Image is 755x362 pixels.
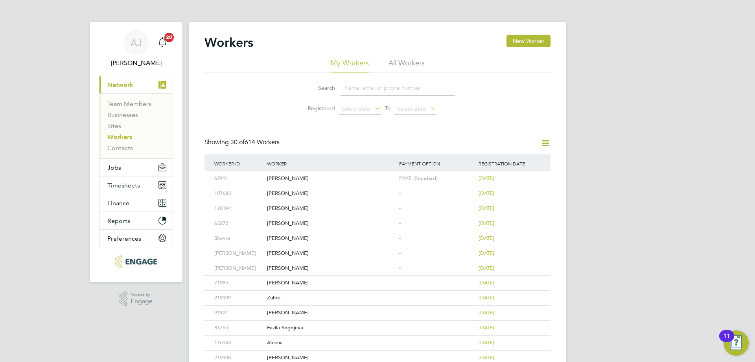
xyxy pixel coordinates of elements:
[107,122,121,130] a: Sites
[212,305,543,312] a: 91921[PERSON_NAME]-[DATE]
[479,220,494,226] span: [DATE]
[397,306,477,320] div: -
[331,58,369,72] li: My Workers
[265,276,397,290] div: [PERSON_NAME]
[397,336,477,350] div: -
[107,199,129,207] span: Finance
[479,279,494,286] span: [DATE]
[212,246,265,261] div: [PERSON_NAME]
[212,336,265,350] div: 116943
[212,154,265,173] div: Worker ID
[479,354,494,361] span: [DATE]
[212,171,543,178] a: 67911[PERSON_NAME]PAYE (Standard)[DATE]
[212,320,543,327] a: 83765Fazila Sogojeva-[DATE]
[131,298,153,305] span: Engage
[342,105,370,112] span: Select date
[479,324,494,331] span: [DATE]
[99,93,173,158] div: Network
[107,182,140,189] span: Timesheets
[265,291,397,305] div: Zuhre
[479,250,494,256] span: [DATE]
[397,321,477,335] div: -
[212,186,543,193] a: 107683[PERSON_NAME]-[DATE]
[265,186,397,201] div: [PERSON_NAME]
[164,33,174,42] span: 20
[397,154,477,173] div: Payment Option
[389,58,425,72] li: All Workers
[723,336,730,346] div: 11
[397,231,477,246] div: -
[212,321,265,335] div: 83765
[212,201,265,216] div: 126194
[212,291,265,305] div: 219909
[230,138,280,146] span: 614 Workers
[265,336,397,350] div: Aleena
[212,231,265,246] div: Shoyra
[383,103,393,113] span: To
[265,231,397,246] div: [PERSON_NAME]
[99,159,173,176] button: Jobs
[107,144,133,152] a: Contacts
[724,330,749,356] button: Open Resource Center, 11 new notifications
[204,138,281,147] div: Showing
[115,255,157,268] img: xede-logo-retina.png
[212,306,265,320] div: 91921
[212,275,543,282] a: 71985[PERSON_NAME]-[DATE]
[212,186,265,201] div: 107683
[99,76,173,93] button: Network
[107,217,130,225] span: Reports
[212,201,543,208] a: 126194[PERSON_NAME]-[DATE]
[477,154,543,173] div: Registration Date
[265,321,397,335] div: Fazila Sogojeva
[479,205,494,212] span: [DATE]
[397,276,477,290] div: -
[212,216,265,231] div: 63272
[397,171,477,186] div: PAYE (Standard)
[265,216,397,231] div: [PERSON_NAME]
[397,291,477,305] div: -
[212,350,543,357] a: 219906[PERSON_NAME]-[DATE]
[300,105,335,112] label: Registered
[107,164,121,171] span: Jobs
[90,22,182,282] nav: Main navigation
[155,30,170,55] a: 20
[300,84,335,91] label: Search
[479,235,494,241] span: [DATE]
[212,231,543,238] a: Shoyra[PERSON_NAME]-[DATE]
[212,276,265,290] div: 71985
[479,175,494,182] span: [DATE]
[479,190,494,197] span: [DATE]
[204,35,253,50] h2: Workers
[265,306,397,320] div: [PERSON_NAME]
[265,246,397,261] div: [PERSON_NAME]
[107,235,141,242] span: Preferences
[212,261,543,267] a: [PERSON_NAME][PERSON_NAME]-[DATE]
[99,194,173,212] button: Finance
[479,309,494,316] span: [DATE]
[265,171,397,186] div: [PERSON_NAME]
[397,105,425,112] span: Select date
[265,154,397,173] div: Worker
[230,138,245,146] span: 30 of
[107,111,138,119] a: Businesses
[341,80,455,96] input: Name, email or phone number
[506,35,551,47] button: New Worker
[99,212,173,229] button: Reports
[397,216,477,231] div: -
[99,58,173,68] span: Adam Jorey
[212,216,543,223] a: 63272[PERSON_NAME]-[DATE]
[479,265,494,271] span: [DATE]
[265,201,397,216] div: [PERSON_NAME]
[212,246,543,252] a: [PERSON_NAME][PERSON_NAME]-[DATE]
[212,261,265,276] div: [PERSON_NAME]
[265,261,397,276] div: [PERSON_NAME]
[107,100,151,108] a: Team Members
[99,255,173,268] a: Go to home page
[479,339,494,346] span: [DATE]
[212,171,265,186] div: 67911
[107,81,133,89] span: Network
[212,290,543,297] a: 219909Zuhre-[DATE]
[99,230,173,247] button: Preferences
[397,186,477,201] div: -
[479,294,494,301] span: [DATE]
